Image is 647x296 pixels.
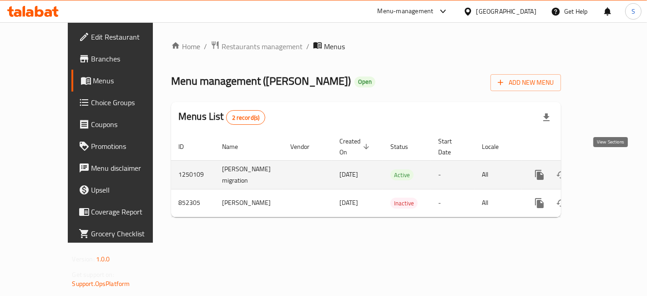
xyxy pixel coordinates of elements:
h2: Menus List [178,110,265,125]
span: Menu disclaimer [91,163,168,174]
td: - [431,160,475,189]
a: Home [171,41,200,52]
a: Menu disclaimer [71,157,176,179]
span: Open [354,78,375,86]
a: Upsell [71,179,176,201]
a: Choice Groups [71,92,176,113]
span: 2 record(s) [227,113,265,122]
span: [DATE] [339,197,358,209]
span: Edit Restaurant [91,31,168,42]
span: Status [390,141,420,152]
span: Created On [339,136,372,158]
span: Inactive [390,198,418,209]
span: Get support on: [72,269,114,281]
div: Export file [536,107,557,128]
span: [DATE] [339,168,358,180]
td: 1250109 [171,160,215,189]
button: more [529,164,551,186]
span: Coupons [91,119,168,130]
div: Active [390,169,414,180]
td: - [431,189,475,217]
td: All [475,160,521,189]
span: Version: [72,253,95,265]
td: All [475,189,521,217]
span: Upsell [91,184,168,195]
a: Grocery Checklist [71,223,176,245]
span: Name [222,141,250,152]
span: Menus [324,41,345,52]
span: Menus [93,75,168,86]
span: Locale [482,141,511,152]
span: S [632,6,635,16]
th: Actions [521,133,623,161]
div: Menu-management [378,6,434,17]
nav: breadcrumb [171,41,561,52]
a: Restaurants management [211,41,303,52]
a: Coverage Report [71,201,176,223]
div: Total records count [226,110,266,125]
a: Branches [71,48,176,70]
a: Support.OpsPlatform [72,278,130,290]
span: Menu management ( [PERSON_NAME] ) [171,71,351,91]
a: Promotions [71,135,176,157]
span: Coverage Report [91,206,168,217]
table: enhanced table [171,133,623,217]
span: 1.0.0 [96,253,110,265]
td: [PERSON_NAME] migration [215,160,283,189]
button: more [529,192,551,214]
a: Edit Restaurant [71,26,176,48]
li: / [204,41,207,52]
span: Add New Menu [498,77,554,88]
span: Choice Groups [91,97,168,108]
span: Branches [91,53,168,64]
a: Menus [71,70,176,92]
td: [PERSON_NAME] [215,189,283,217]
a: Coupons [71,113,176,135]
span: Start Date [438,136,464,158]
button: Add New Menu [490,74,561,91]
div: Open [354,77,375,87]
li: / [306,41,309,52]
span: Restaurants management [222,41,303,52]
button: Change Status [551,192,572,214]
span: Promotions [91,141,168,152]
span: Active [390,170,414,180]
td: 852305 [171,189,215,217]
span: ID [178,141,196,152]
span: Grocery Checklist [91,228,168,239]
div: [GEOGRAPHIC_DATA] [476,6,536,16]
span: Vendor [290,141,321,152]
